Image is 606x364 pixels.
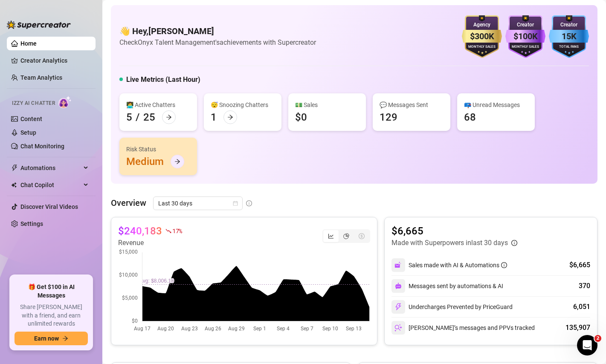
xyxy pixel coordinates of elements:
span: Share [PERSON_NAME] with a friend, and earn unlimited rewards [14,303,88,328]
div: Creator [549,21,589,29]
span: Earn now [34,335,59,342]
img: AI Chatter [58,96,72,108]
div: Agency [462,21,502,29]
div: 15K [549,30,589,43]
div: Messages sent by automations & AI [391,279,503,293]
span: Last 30 days [158,197,238,210]
div: 6,051 [573,302,590,312]
a: Setup [20,129,36,136]
article: Revenue [118,238,182,248]
span: 2 [594,335,601,342]
article: $240,183 [118,224,162,238]
span: thunderbolt [11,165,18,171]
img: gold-badge-CigiZidd.svg [462,15,502,58]
span: info-circle [501,262,507,268]
div: segmented control [322,229,370,243]
span: line-chart [328,233,334,239]
div: 25 [143,110,155,124]
a: Content [20,116,42,122]
a: Home [20,40,37,47]
img: svg%3e [394,303,402,311]
div: Sales made with AI & Automations [409,260,507,270]
span: info-circle [511,240,517,246]
span: 🎁 Get $100 in AI Messages [14,283,88,300]
div: 5 [126,110,132,124]
div: 1 [211,110,217,124]
span: Izzy AI Chatter [12,99,55,107]
a: Discover Viral Videos [20,203,78,210]
h4: 👋 Hey, [PERSON_NAME] [119,25,316,37]
img: Chat Copilot [11,182,17,188]
div: 129 [380,110,397,124]
div: Monthly Sales [505,44,545,50]
iframe: Intercom live chat [577,335,597,355]
img: svg%3e [394,324,402,332]
a: Team Analytics [20,74,62,81]
div: 135,907 [565,323,590,333]
button: Earn nowarrow-right [14,332,88,345]
span: arrow-right [62,335,68,341]
span: 17 % [172,227,182,235]
div: Monthly Sales [462,44,502,50]
span: pie-chart [343,233,349,239]
span: arrow-right [227,114,233,120]
div: 😴 Snoozing Chatters [211,100,275,110]
article: $6,665 [391,224,517,238]
article: Check Onyx Talent Management's achievements with Supercreator [119,37,316,48]
article: Overview [111,196,146,209]
div: 370 [579,281,590,291]
div: [PERSON_NAME]’s messages and PPVs tracked [391,321,535,335]
span: dollar-circle [359,233,365,239]
a: Settings [20,220,43,227]
span: fall [165,228,171,234]
img: blue-badge-DgoSNQY1.svg [549,15,589,58]
article: Made with Superpowers in last 30 days [391,238,508,248]
span: calendar [233,201,238,206]
img: logo-BBDzfeDw.svg [7,20,71,29]
div: Total Fans [549,44,589,50]
img: purple-badge-B9DA21FR.svg [505,15,545,58]
div: $300K [462,30,502,43]
div: Creator [505,21,545,29]
div: 📪 Unread Messages [464,100,528,110]
div: 68 [464,110,476,124]
span: Automations [20,161,81,175]
span: arrow-right [166,114,172,120]
span: Chat Copilot [20,178,81,192]
img: svg%3e [395,283,402,289]
h5: Live Metrics (Last Hour) [126,75,200,85]
div: $6,665 [569,260,590,270]
span: info-circle [246,200,252,206]
div: $100K [505,30,545,43]
div: 💬 Messages Sent [380,100,444,110]
div: 💵 Sales [295,100,359,110]
a: Creator Analytics [20,54,89,67]
img: svg%3e [394,261,402,269]
div: Undercharges Prevented by PriceGuard [391,300,513,314]
div: $0 [295,110,307,124]
span: arrow-right [174,159,180,165]
div: 👩‍💻 Active Chatters [126,100,190,110]
a: Chat Monitoring [20,143,64,150]
div: Risk Status [126,144,190,154]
